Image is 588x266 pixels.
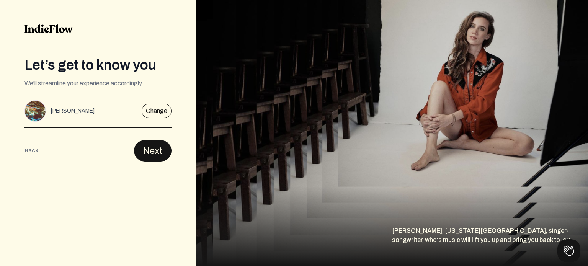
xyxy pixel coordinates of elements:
[24,24,73,33] img: indieflow-logo-black.svg
[24,79,171,88] div: We’ll streamline your experience accordingly
[134,140,171,162] button: Next
[557,239,580,262] iframe: Toggle Customer Support
[24,140,38,162] button: Back
[24,57,171,73] div: Let’s get to know you
[51,107,95,115] div: [PERSON_NAME]
[392,226,588,266] div: [PERSON_NAME], [US_STATE][GEOGRAPHIC_DATA], singer-songwriter, who's music will lift you up and b...
[142,104,171,118] button: Change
